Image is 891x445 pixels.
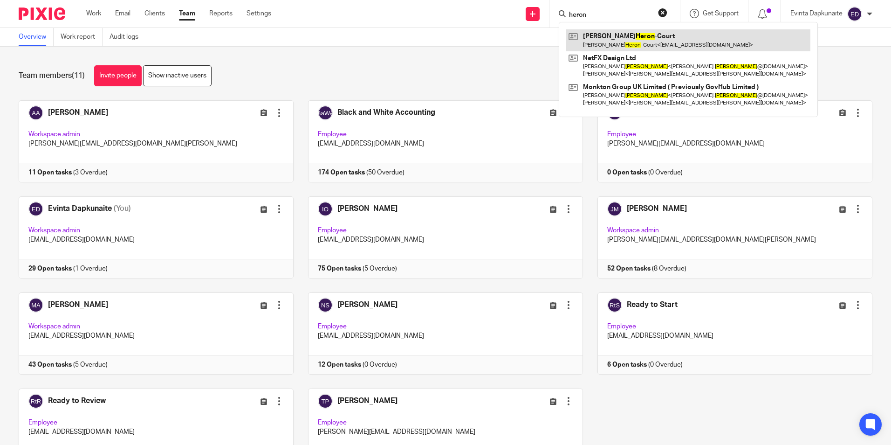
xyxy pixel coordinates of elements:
[179,9,195,18] a: Team
[61,28,103,46] a: Work report
[110,28,145,46] a: Audit logs
[847,7,862,21] img: svg%3E
[658,8,667,17] button: Clear
[144,9,165,18] a: Clients
[703,10,739,17] span: Get Support
[19,71,85,81] h1: Team members
[568,11,652,20] input: Search
[72,72,85,79] span: (11)
[86,9,101,18] a: Work
[247,9,271,18] a: Settings
[19,7,65,20] img: Pixie
[143,65,212,86] a: Show inactive users
[19,28,54,46] a: Overview
[209,9,233,18] a: Reports
[790,9,843,18] p: Evinta Dapkunaite
[115,9,130,18] a: Email
[94,65,142,86] a: Invite people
